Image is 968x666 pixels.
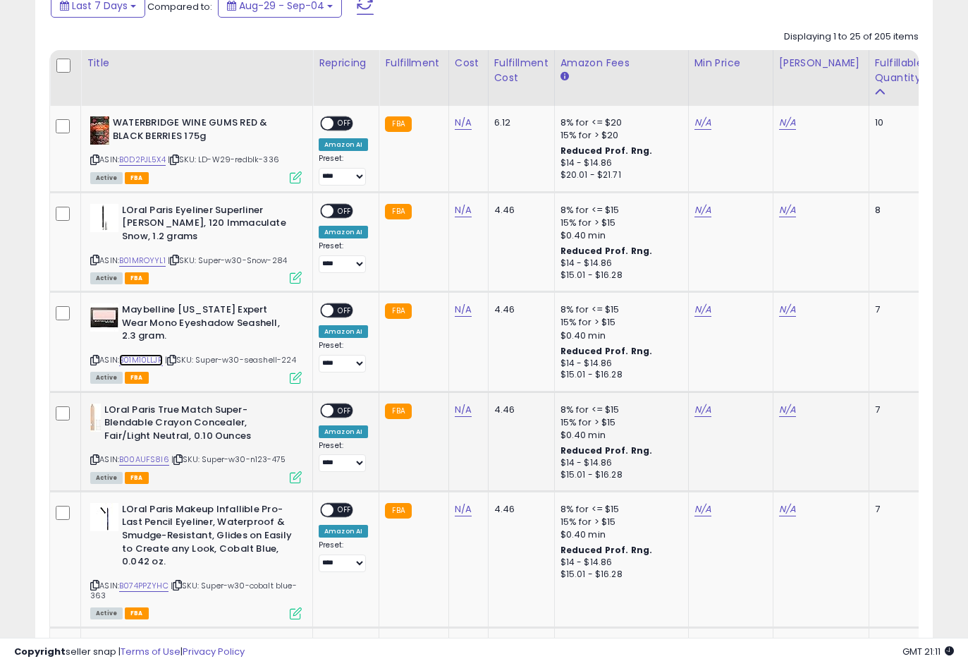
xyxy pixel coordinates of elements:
[779,303,796,317] a: N/A
[125,372,149,384] span: FBA
[902,645,954,658] span: 2025-09-12 21:11 GMT
[90,272,123,284] span: All listings currently available for purchase on Amazon
[119,354,163,366] a: B01M10LLJR
[333,404,356,416] span: OFF
[319,441,368,473] div: Preset:
[560,416,678,429] div: 15% for > $15
[560,569,678,581] div: $15.01 - $16.28
[560,303,678,316] div: 8% for <= $15
[90,472,123,484] span: All listings currently available for purchase on Amazon
[125,272,149,284] span: FBA
[90,172,123,184] span: All listings currently available for purchase on Amazon
[455,116,472,130] a: N/A
[779,502,796,516] a: N/A
[779,203,796,217] a: N/A
[333,305,356,317] span: OFF
[14,646,245,659] div: seller snap | |
[560,469,678,481] div: $15.01 - $16.28
[14,645,66,658] strong: Copyright
[90,580,297,601] span: | SKU: Super-w30-cobalt blue-363
[560,429,678,442] div: $0.40 min
[385,56,442,71] div: Fulfillment
[560,503,678,516] div: 8% for <= $15
[104,404,276,447] b: LOral Paris True Match Super-Blendable Crayon Concealer, Fair/Light Neutral, 0.10 Ounces
[90,204,302,282] div: ASIN:
[90,503,302,618] div: ASIN:
[455,203,472,217] a: N/A
[90,116,109,145] img: 51URds76MQL._SL40_.jpg
[90,404,101,432] img: 21lWdws-2pL._SL40_.jpg
[333,205,356,217] span: OFF
[319,325,368,338] div: Amazon AI
[385,116,411,132] small: FBA
[694,116,711,130] a: N/A
[90,204,118,232] img: 319zL1UgwJL._SL40_.jpg
[875,56,924,85] div: Fulfillable Quantity
[694,203,711,217] a: N/A
[455,303,472,317] a: N/A
[90,303,302,382] div: ASIN:
[113,116,284,146] b: WATERBRIDGE WINE GUMS RED & BLACK BERRIES 175g
[87,56,307,71] div: Title
[560,270,678,281] div: $15.01 - $16.28
[90,503,118,531] img: 21+++dMYWRL._SL40_.jpg
[119,454,169,466] a: B00AUFS8I6
[494,503,544,516] div: 4.46
[121,645,180,658] a: Terms of Use
[319,540,368,572] div: Preset:
[125,472,149,484] span: FBA
[119,580,169,592] a: B074PPZYHC
[494,303,544,316] div: 4.46
[494,56,549,85] div: Fulfillment Cost
[455,403,472,417] a: N/A
[694,403,711,417] a: N/A
[122,303,293,346] b: Maybelline [US_STATE] Expert Wear Mono Eyeshadow Seashell, 2.3 gram.
[319,341,368,373] div: Preset:
[385,303,411,319] small: FBA
[560,217,678,229] div: 15% for > $15
[560,457,678,469] div: $14 - $14.86
[694,56,767,71] div: Min Price
[779,56,863,71] div: [PERSON_NAME]
[784,30,919,44] div: Displaying 1 to 25 of 205 items
[560,544,653,556] b: Reduced Prof. Rng.
[125,172,149,184] span: FBA
[183,645,245,658] a: Privacy Policy
[122,503,293,572] b: LOral Paris Makeup Infallible Pro-Last Pencil Eyeliner, Waterproof & Smudge-Resistant, Glides on ...
[494,404,544,416] div: 4.46
[90,372,123,384] span: All listings currently available for purchase on Amazon
[560,129,678,142] div: 15% for > $20
[319,525,368,538] div: Amazon AI
[779,403,796,417] a: N/A
[560,56,682,71] div: Amazon Fees
[385,204,411,219] small: FBA
[119,255,166,267] a: B01MROYYL1
[319,226,368,238] div: Amazon AI
[319,56,373,71] div: Repricing
[779,116,796,130] a: N/A
[560,557,678,569] div: $14 - $14.86
[119,154,166,166] a: B0D2PJL5X4
[90,404,302,482] div: ASIN:
[560,229,678,242] div: $0.40 min
[560,245,653,257] b: Reduced Prof. Rng.
[694,303,711,317] a: N/A
[875,404,919,416] div: 7
[560,528,678,541] div: $0.40 min
[333,504,356,516] span: OFF
[90,303,118,332] img: 41Dog2mXH9L._SL40_.jpg
[455,502,472,516] a: N/A
[560,345,653,357] b: Reduced Prof. Rng.
[875,503,919,516] div: 7
[560,157,678,169] div: $14 - $14.86
[875,204,919,217] div: 8
[333,118,356,130] span: OFF
[560,516,678,528] div: 15% for > $15
[122,204,293,247] b: LOral Paris Eyeliner Superliner [PERSON_NAME], 120 Immaculate Snow, 1.2 grams
[171,454,286,465] span: | SKU: Super-w30-n123-475
[560,444,653,456] b: Reduced Prof. Rng.
[560,369,678,381] div: $15.01 - $16.28
[319,425,368,438] div: Amazon AI
[319,154,368,186] div: Preset:
[694,502,711,516] a: N/A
